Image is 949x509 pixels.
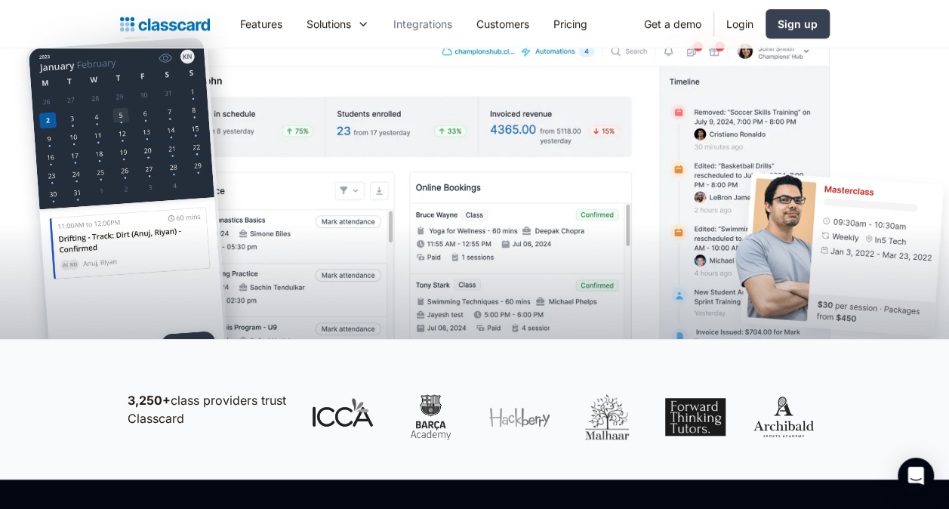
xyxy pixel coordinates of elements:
[778,16,818,32] div: Sign up
[714,7,766,41] a: Login
[381,7,464,41] a: Integrations
[766,9,830,39] a: Sign up
[120,14,210,35] a: home
[128,393,171,408] strong: 3,250+
[128,391,290,427] p: class providers trust Classcard
[898,458,934,494] div: Open Intercom Messenger
[294,7,381,41] div: Solutions
[464,7,541,41] a: Customers
[541,7,599,41] a: Pricing
[632,7,713,41] a: Get a demo
[228,7,294,41] a: Features
[307,16,351,32] div: Solutions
